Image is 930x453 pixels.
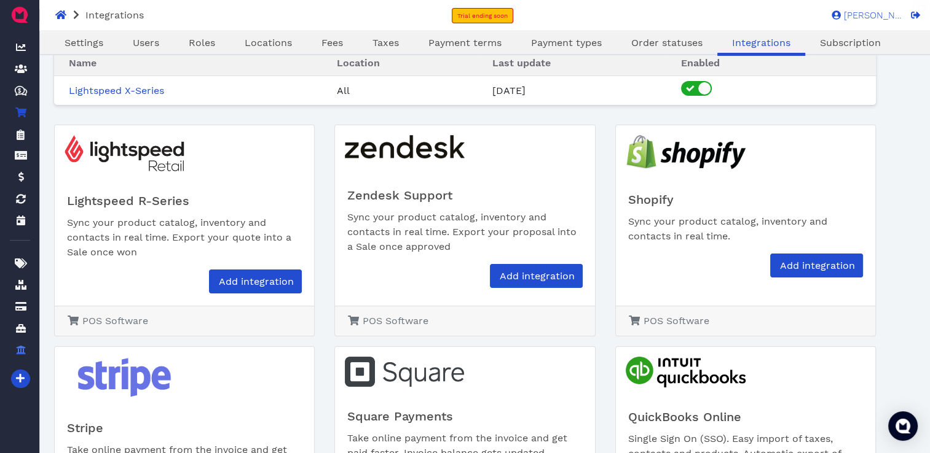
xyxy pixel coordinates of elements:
a: Payment types [516,36,617,50]
a: Add integration [209,269,302,293]
a: Add integration [490,264,583,288]
a: Integrations [717,36,805,50]
a: Lightspeed X-Series [69,85,164,96]
span: Shopify [628,192,674,207]
a: Order statuses [617,36,717,50]
span: Last update [492,57,551,69]
img: stripe_logo.png [55,347,184,408]
span: Roles [189,37,215,48]
a: Roles [174,36,230,50]
h5: Zendesk Support [347,188,582,203]
img: square_logo.png [335,347,465,397]
span: Stripe [67,420,103,435]
a: Payment terms [414,36,516,50]
span: QuickBooks Online [628,409,741,424]
span: Order statuses [631,37,703,48]
span: POS Software [82,315,148,327]
img: quickbooks_logo.png [616,347,746,397]
tspan: $ [18,87,22,93]
a: [PERSON_NAME] [826,9,902,20]
a: Subscription [805,36,896,50]
img: shopify_logo.png [616,125,746,180]
span: Location [337,57,380,69]
span: Add integration [778,260,855,271]
img: QuoteM_icon_flat.png [10,5,30,25]
span: Payment terms [428,37,502,48]
span: Subscription [820,37,881,48]
span: Sync your product catalog, inventory and contacts in real time. [628,215,827,242]
span: Payment types [531,37,602,48]
span: Locations [245,37,292,48]
a: Taxes [358,36,414,50]
span: Users [133,37,159,48]
span: Add integration [498,270,575,282]
a: Fees [307,36,358,50]
img: zendesk_support_logo.png [335,125,465,175]
span: Taxes [372,37,399,48]
div: Open Intercom Messenger [888,411,918,441]
a: Trial ending soon [452,8,513,23]
span: Sync your product catalog, inventory and contacts in real time. Export your proposal into a Sale ... [347,211,577,252]
span: [DATE] [492,85,526,96]
span: Integrations [732,37,790,48]
h5: Lightspeed R-Series [67,193,302,208]
img: lightspeed_retail_logo.png [55,125,184,181]
span: Name [69,57,97,69]
span: Square Payments [347,409,453,424]
span: Enabled [681,57,720,69]
span: POS Software [644,315,709,327]
span: Settings [65,37,103,48]
a: Settings [50,36,118,50]
span: [PERSON_NAME] [841,11,902,20]
a: Add integration [770,254,863,277]
span: Integrations [85,9,144,21]
span: Trial ending soon [457,12,508,19]
a: Users [118,36,174,50]
span: Sync your product catalog, inventory and contacts in real time. Export your quote into a Sale onc... [67,217,291,258]
span: POS Software [363,315,428,327]
span: Fees [321,37,343,48]
span: Add integration [217,276,294,287]
a: Locations [230,36,307,50]
span: All [337,85,350,96]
